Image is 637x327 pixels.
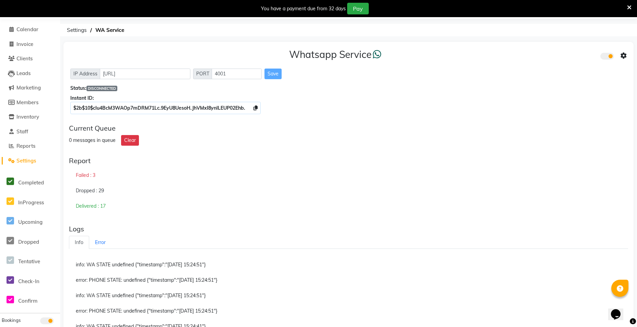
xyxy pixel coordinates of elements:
a: Inventory [2,113,58,121]
div: Dropped : 29 [69,183,628,199]
span: Staff [16,128,28,135]
div: Failed : 3 [69,168,628,183]
a: Members [2,99,58,107]
div: error: PHONE STATE: undefined {"timestamp":"[DATE] 15:24:51"} [69,272,628,288]
h3: Whatsapp Service [289,49,381,60]
span: Check-In [18,278,39,284]
span: Leads [16,70,31,76]
div: info: WA STATE undefined {"timestamp":"[DATE] 15:24:51"} [69,257,628,273]
div: Status: [70,85,627,92]
span: DISCONNECTED [86,86,117,91]
a: Reports [2,142,58,150]
div: error: PHONE STATE: undefined {"timestamp":"[DATE] 15:24:51"} [69,303,628,319]
div: Logs [69,225,628,233]
div: Delivered : 17 [69,198,628,214]
span: WA Service [92,24,128,36]
div: You have a payment due from 32 days [261,5,346,12]
span: Settings [63,24,90,36]
div: info: WA STATE undefined {"timestamp":"[DATE] 15:24:51"} [69,288,628,304]
button: Pay [347,3,369,14]
div: Instant ID: [70,95,627,102]
a: Calendar [2,26,58,34]
span: IP Address [70,69,101,79]
span: Tentative [18,258,40,265]
span: Dropped [18,239,39,245]
span: Settings [16,157,36,164]
span: Invoice [16,41,33,47]
span: PORT [193,69,212,79]
a: Info [69,236,89,249]
span: Confirm [18,298,37,304]
span: Calendar [16,26,38,33]
span: Reports [16,143,35,149]
a: Settings [2,157,58,165]
a: Leads [2,70,58,77]
a: Invoice [2,40,58,48]
input: Sizing example input [212,69,262,79]
span: Members [16,99,38,106]
span: Completed [18,179,44,186]
button: Clear [121,135,139,146]
span: Inventory [16,113,39,120]
span: $2b$10$cIu4BcM3WAOp7mDRM71Lc.9EyU8UesoH.JhVMxI8ynILEUP02Ehb. [73,105,245,111]
div: Current Queue [69,124,628,132]
span: Bookings [2,317,21,323]
iframe: chat widget [608,300,630,320]
div: 0 messages in queue [69,137,116,144]
div: Report [69,157,628,165]
a: Marketing [2,84,58,92]
span: Upcoming [18,219,43,225]
a: Error [89,236,111,249]
input: Sizing example input [100,69,190,79]
span: Clients [16,55,33,62]
a: Staff [2,128,58,136]
span: Marketing [16,84,41,91]
span: InProgress [18,199,44,206]
a: Clients [2,55,58,63]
